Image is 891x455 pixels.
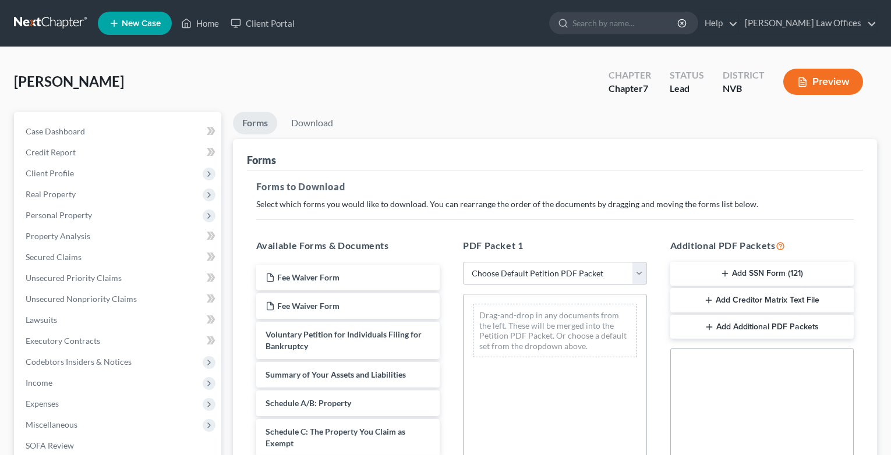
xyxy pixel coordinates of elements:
[699,13,738,34] a: Help
[277,301,340,311] span: Fee Waiver Form
[122,19,161,28] span: New Case
[247,153,276,167] div: Forms
[266,398,351,408] span: Schedule A/B: Property
[175,13,225,34] a: Home
[26,168,74,178] span: Client Profile
[670,69,704,82] div: Status
[609,69,651,82] div: Chapter
[26,294,137,304] span: Unsecured Nonpriority Claims
[16,268,221,289] a: Unsecured Priority Claims
[277,272,340,282] span: Fee Waiver Form
[26,126,85,136] span: Case Dashboard
[256,239,440,253] h5: Available Forms & Documents
[473,304,637,357] div: Drag-and-drop in any documents from the left. These will be merged into the Petition PDF Packet. ...
[16,310,221,330] a: Lawsuits
[14,73,124,90] span: [PERSON_NAME]
[26,315,57,325] span: Lawsuits
[26,210,92,220] span: Personal Property
[26,357,132,367] span: Codebtors Insiders & Notices
[26,378,52,388] span: Income
[266,369,406,379] span: Summary of Your Assets and Liabilities
[572,12,679,34] input: Search by name...
[256,198,854,210] p: Select which forms you would like to download. You can rearrange the order of the documents by dr...
[26,231,90,241] span: Property Analysis
[26,336,100,346] span: Executory Contracts
[670,288,854,312] button: Add Creditor Matrix Text File
[26,440,74,450] span: SOFA Review
[26,273,122,283] span: Unsecured Priority Claims
[16,289,221,310] a: Unsecured Nonpriority Claims
[739,13,876,34] a: [PERSON_NAME] Law Offices
[670,82,704,95] div: Lead
[609,82,651,95] div: Chapter
[723,82,765,95] div: NVB
[16,121,221,142] a: Case Dashboard
[26,189,76,199] span: Real Property
[670,315,854,339] button: Add Additional PDF Packets
[233,112,277,134] a: Forms
[26,399,59,408] span: Expenses
[463,239,647,253] h5: PDF Packet 1
[26,420,77,429] span: Miscellaneous
[266,329,422,351] span: Voluntary Petition for Individuals Filing for Bankruptcy
[16,247,221,268] a: Secured Claims
[643,83,648,94] span: 7
[670,262,854,286] button: Add SSN Form (121)
[225,13,300,34] a: Client Portal
[26,252,82,262] span: Secured Claims
[16,142,221,163] a: Credit Report
[266,426,405,448] span: Schedule C: The Property You Claim as Exempt
[26,147,76,157] span: Credit Report
[670,239,854,253] h5: Additional PDF Packets
[723,69,765,82] div: District
[16,330,221,351] a: Executory Contracts
[282,112,342,134] a: Download
[256,180,854,194] h5: Forms to Download
[16,226,221,247] a: Property Analysis
[783,69,863,95] button: Preview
